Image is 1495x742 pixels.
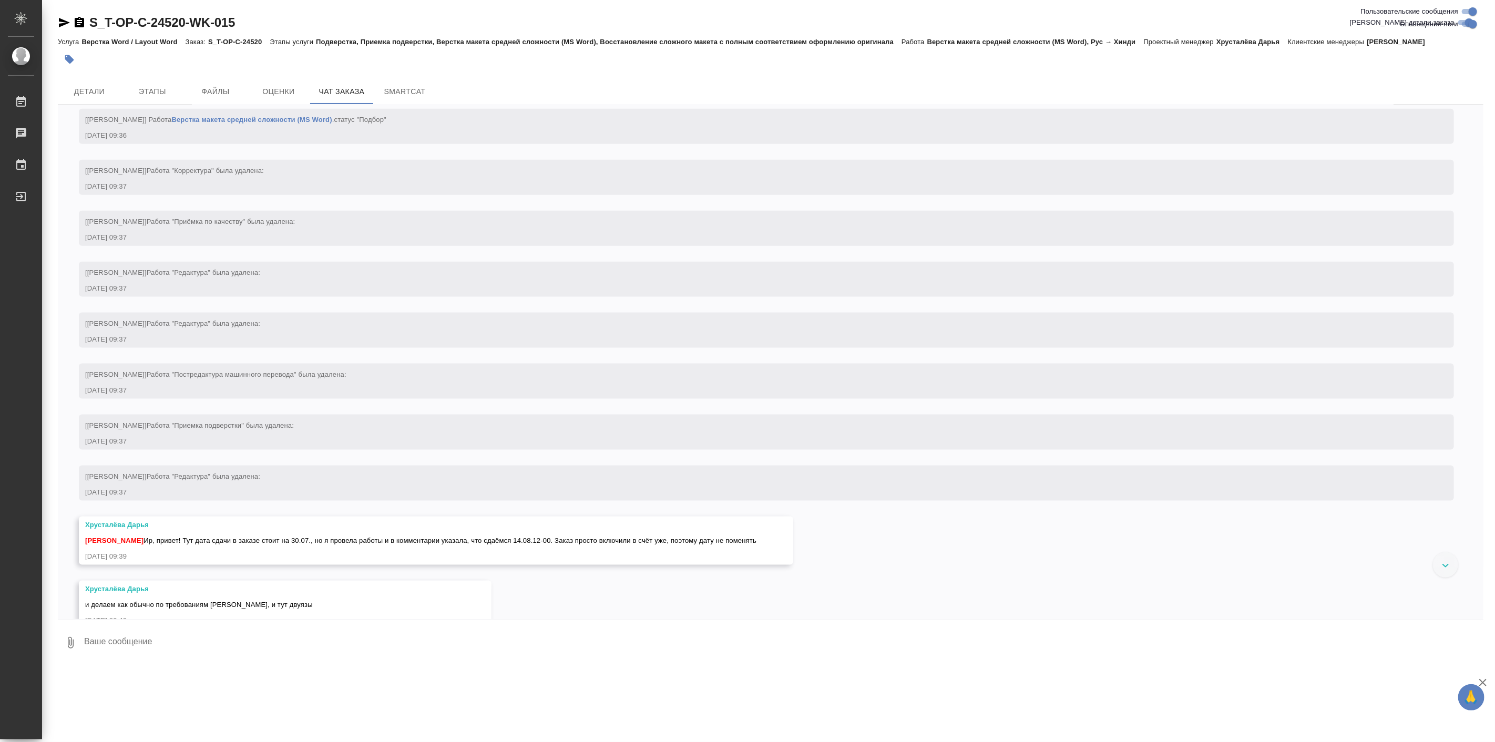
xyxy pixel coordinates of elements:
span: статус "Подбор" [334,116,386,123]
span: [[PERSON_NAME]] Работа . [85,116,386,123]
span: Работа "Приемка подверстки" была удалена: [147,421,294,429]
span: Детали [64,85,115,98]
div: [DATE] 09:37 [85,283,1417,294]
div: [DATE] 09:37 [85,181,1417,192]
button: Скопировать ссылку [73,16,86,29]
span: Ир, привет! Тут дата сдачи в заказе стоит на 30.07., но я провела работы и в комментарии указала,... [85,537,756,544]
div: [DATE] 09:37 [85,232,1417,243]
span: [PERSON_NAME] [85,537,144,544]
span: [[PERSON_NAME]] [85,269,260,276]
span: Пользовательские сообщения [1360,6,1458,17]
span: [[PERSON_NAME]] [85,218,295,225]
a: Верстка макета средней сложности (MS Word) [171,116,332,123]
div: [DATE] 09:37 [85,487,1417,498]
span: Работа "Редактура" была удалена: [147,472,260,480]
span: 🙏 [1462,686,1480,708]
span: Работа "Постредактура машинного перевода" была удалена: [147,370,346,378]
span: [[PERSON_NAME]] [85,421,294,429]
button: Скопировать ссылку для ЯМессенджера [58,16,70,29]
p: Верстка макета средней сложности (MS Word), Рус → Хинди [927,38,1144,46]
div: [DATE] 09:37 [85,436,1417,447]
p: Хрусталёва Дарья [1216,38,1288,46]
p: S_T-OP-C-24520 [208,38,270,46]
span: Работа "Приёмка по качеству" была удалена: [147,218,295,225]
div: [DATE] 09:39 [85,551,756,562]
span: Оповещения-логи [1400,19,1458,29]
button: Добавить тэг [58,48,81,71]
div: [DATE] 09:37 [85,385,1417,396]
p: Заказ: [186,38,208,46]
p: Подверстка, Приемка подверстки, Верстка макета средней сложности (MS Word), Восстановление сложно... [316,38,902,46]
p: Проектный менеджер [1144,38,1216,46]
p: Этапы услуги [270,38,316,46]
a: S_T-OP-C-24520-WK-015 [89,15,235,29]
div: [DATE] 09:36 [85,130,1417,141]
span: Работа "Редактура" была удалена: [147,269,260,276]
span: Оценки [253,85,304,98]
span: [[PERSON_NAME]] [85,320,260,327]
span: и делаем как обычно по требованиям [PERSON_NAME], и тут двуязы [85,601,313,609]
span: SmartCat [380,85,430,98]
p: Клиентские менеджеры [1288,38,1367,46]
span: [[PERSON_NAME]] [85,370,346,378]
div: Хрусталёва Дарья [85,584,455,594]
div: [DATE] 09:37 [85,334,1417,345]
span: Файлы [190,85,241,98]
span: Этапы [127,85,178,98]
span: [[PERSON_NAME]] [85,472,260,480]
p: Верстка Word / Layout Word [81,38,185,46]
button: 🙏 [1458,684,1484,710]
p: Работа [902,38,927,46]
p: [PERSON_NAME] [1367,38,1433,46]
div: Хрусталёва Дарья [85,520,756,530]
span: Чат заказа [316,85,367,98]
span: [[PERSON_NAME]] [85,167,264,174]
div: [DATE] 09:40 [85,615,455,626]
span: [PERSON_NAME] детали заказа [1350,17,1455,28]
span: Работа "Редактура" была удалена: [147,320,260,327]
span: Работа "Корректура" была удалена: [147,167,264,174]
p: Услуга [58,38,81,46]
